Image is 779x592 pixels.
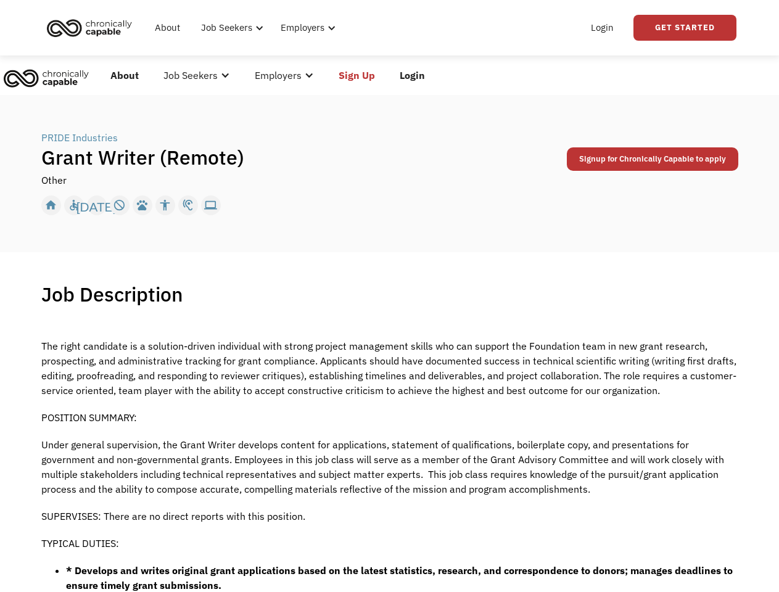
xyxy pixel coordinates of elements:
[273,8,339,47] div: Employers
[201,20,252,35] div: Job Seekers
[43,14,141,41] a: home
[151,55,242,95] div: Job Seekers
[583,8,621,47] a: Login
[41,130,118,145] div: PRIDE Industries
[326,55,387,95] a: Sign Up
[181,196,194,215] div: hearing
[41,509,738,524] p: SUPERVISES: There are no direct reports with this position.
[41,437,738,496] p: Under general supervision, the Grant Writer develops content for applications, statement of quali...
[159,196,171,215] div: accessibility
[44,196,57,215] div: home
[98,55,151,95] a: About
[163,68,218,83] div: Job Seekers
[41,324,738,398] p: The right candidate is a solution-driven individual with strong project management skills who can...
[242,55,326,95] div: Employers
[43,14,136,41] img: Chronically Capable logo
[67,196,80,215] div: accessible
[281,20,324,35] div: Employers
[633,15,736,41] a: Get Started
[567,147,738,171] a: Signup for Chronically Capable to apply
[41,130,121,145] a: PRIDE Industries
[41,536,738,551] p: TYPICAL DUTIES:
[41,173,67,187] div: Other
[113,196,126,215] div: not_interested
[204,196,217,215] div: computer
[41,282,183,306] h1: Job Description
[194,8,267,47] div: Job Seekers
[387,55,437,95] a: Login
[255,68,302,83] div: Employers
[41,145,564,170] h1: Grant Writer (Remote)
[136,196,149,215] div: pets
[66,564,733,591] strong: * Develops and writes original grant applications based on the latest statistics, research, and c...
[41,410,738,425] p: POSITION SUMMARY:
[76,196,117,215] div: [DATE]
[147,8,188,47] a: About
